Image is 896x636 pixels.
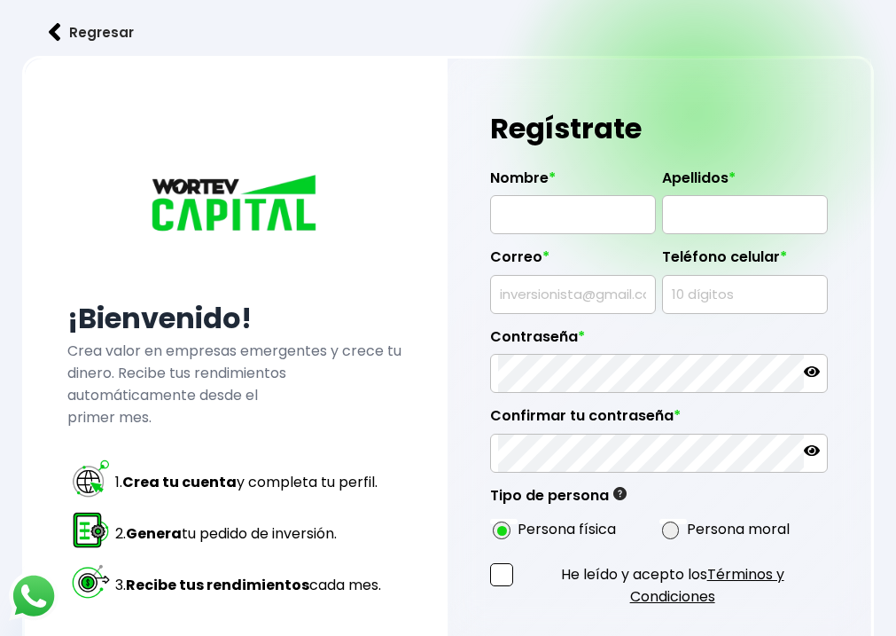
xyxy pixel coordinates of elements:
[114,560,382,609] td: 3. cada mes.
[490,487,627,514] label: Tipo de persona
[70,509,112,551] img: paso 2
[67,297,405,340] h2: ¡Bienvenido!
[22,9,873,56] a: flecha izquierdaRegresar
[662,169,828,196] label: Apellidos
[70,561,112,602] img: paso 3
[490,102,828,155] h1: Regístrate
[490,407,828,434] label: Confirmar tu contraseña
[662,248,828,275] label: Teléfono celular
[490,248,656,275] label: Correo
[518,518,616,540] label: Persona física
[670,276,820,313] input: 10 dígitos
[687,518,790,540] label: Persona moral
[126,523,182,544] strong: Genera
[147,172,324,238] img: logo_wortev_capital
[498,276,648,313] input: inversionista@gmail.com
[67,340,405,428] p: Crea valor en empresas emergentes y crece tu dinero. Recibe tus rendimientos automáticamente desd...
[613,487,627,500] img: gfR76cHglkPwleuBLjWdxeZVvX9Wp6JBDmjRYY8JYDQn16A2ICN00zLTgIroGa6qie5tIuWH7V3AapTKqzv+oMZsGfMUqL5JM...
[630,564,784,607] a: Términos y Condiciones
[126,575,309,595] strong: Recibe tus rendimientos
[9,571,58,621] img: logos_whatsapp-icon.242b2217.svg
[490,169,656,196] label: Nombre
[490,328,828,355] label: Contraseña
[517,563,828,608] p: He leído y acepto los
[114,508,382,558] td: 2. tu pedido de inversión.
[70,458,112,499] img: paso 1
[114,457,382,506] td: 1. y completa tu perfil.
[49,23,61,42] img: flecha izquierda
[22,9,160,56] button: Regresar
[122,472,237,492] strong: Crea tu cuenta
